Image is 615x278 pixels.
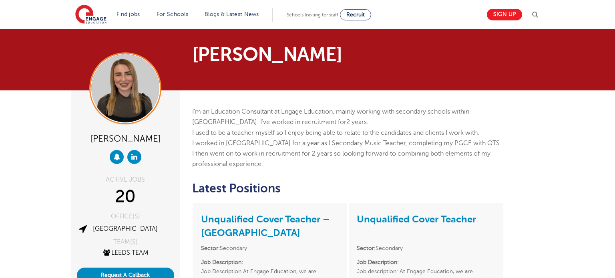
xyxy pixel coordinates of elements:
strong: Job Description: [357,259,399,265]
div: OFFICE(S) [77,213,174,220]
li: Secondary [201,244,339,253]
h1: [PERSON_NAME] [192,45,382,64]
a: Blogs & Latest News [205,11,259,17]
span: Recruit [346,12,365,18]
div: 20 [77,187,174,207]
a: Unqualified Cover Teacher – [GEOGRAPHIC_DATA] [201,214,330,238]
a: Sign up [487,9,522,20]
strong: Job Description: [201,259,243,265]
a: For Schools [157,11,188,17]
span: I’m an Education Consultant at Engage Education, mainly working with secondary schools within [GE... [192,108,469,126]
div: ACTIVE JOBS [77,176,174,183]
a: [GEOGRAPHIC_DATA] [93,225,158,232]
strong: Sector: [201,245,220,251]
li: Secondary [357,244,495,253]
a: Find jobs [117,11,140,17]
span: Schools looking for staff [287,12,338,18]
a: Unqualified Cover Teacher [357,214,476,225]
span: I worked in [GEOGRAPHIC_DATA] for a year as I Secondary Music Teacher, completing my PGCE with QT... [192,140,501,168]
div: TEAM(S) [77,239,174,245]
img: Engage Education [75,5,107,25]
a: Recruit [340,9,371,20]
a: Leeds Team [102,249,149,256]
span: I used to be a teacher myself so I enjoy being able to relate to the candidates and clients I wor... [192,129,479,136]
h2: Latest Positions [192,182,504,195]
strong: Sector: [357,245,376,251]
div: [PERSON_NAME] [77,130,174,146]
span: 2 years. [346,118,368,126]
